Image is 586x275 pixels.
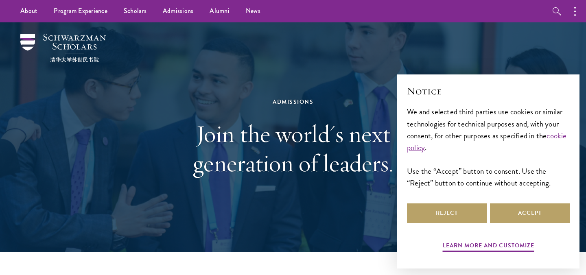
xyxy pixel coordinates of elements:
[407,203,487,223] button: Reject
[407,106,570,188] div: We and selected third parties use cookies or similar technologies for technical purposes and, wit...
[407,84,570,98] h2: Notice
[153,97,433,107] div: Admissions
[20,34,106,62] img: Schwarzman Scholars
[153,119,433,178] h1: Join the world's next generation of leaders.
[490,203,570,223] button: Accept
[443,240,534,253] button: Learn more and customize
[407,130,567,153] a: cookie policy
